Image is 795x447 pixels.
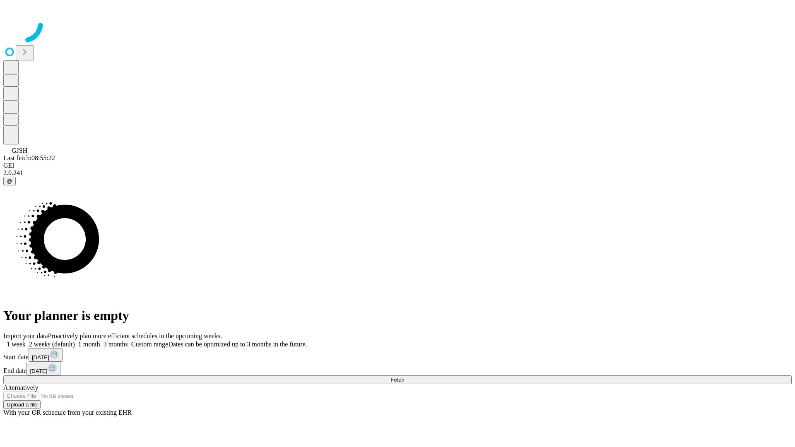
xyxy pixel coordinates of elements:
[3,162,792,169] div: GEI
[3,384,38,391] span: Alternatively
[390,377,404,383] span: Fetch
[3,409,132,416] span: With your OR schedule from your existing EHR
[26,362,60,375] button: [DATE]
[3,308,792,323] h1: Your planner is empty
[7,178,12,184] span: @
[30,368,47,374] span: [DATE]
[3,375,792,384] button: Fetch
[3,400,41,409] button: Upload a file
[3,169,792,177] div: 2.0.241
[7,341,26,348] span: 1 week
[3,362,792,375] div: End date
[104,341,128,348] span: 3 months
[3,332,48,339] span: Import your data
[131,341,168,348] span: Custom range
[3,154,55,161] span: Last fetch: 08:55:22
[3,177,16,185] button: @
[3,348,792,362] div: Start date
[29,348,63,362] button: [DATE]
[168,341,307,348] span: Dates can be optimized up to 3 months in the future.
[29,341,75,348] span: 2 weeks (default)
[48,332,222,339] span: Proactively plan more efficient schedules in the upcoming weeks.
[32,354,49,360] span: [DATE]
[12,147,27,154] span: GJSH
[78,341,100,348] span: 1 month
